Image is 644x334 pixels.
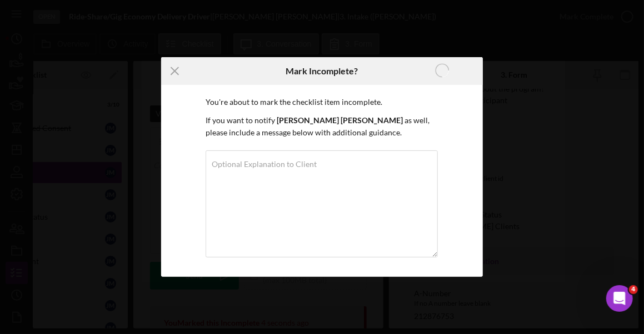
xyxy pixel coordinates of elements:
[629,285,638,294] span: 4
[606,285,633,312] iframe: Intercom live chat
[212,160,317,169] label: Optional Explanation to Client
[206,114,439,139] p: If you want to notify as well, please include a message below with additional guidance.
[206,96,439,108] p: You're about to mark the checklist item incomplete.
[277,115,403,125] b: [PERSON_NAME] [PERSON_NAME]
[286,66,358,76] h6: Mark Incomplete?
[402,60,483,82] button: Marking Incomplete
